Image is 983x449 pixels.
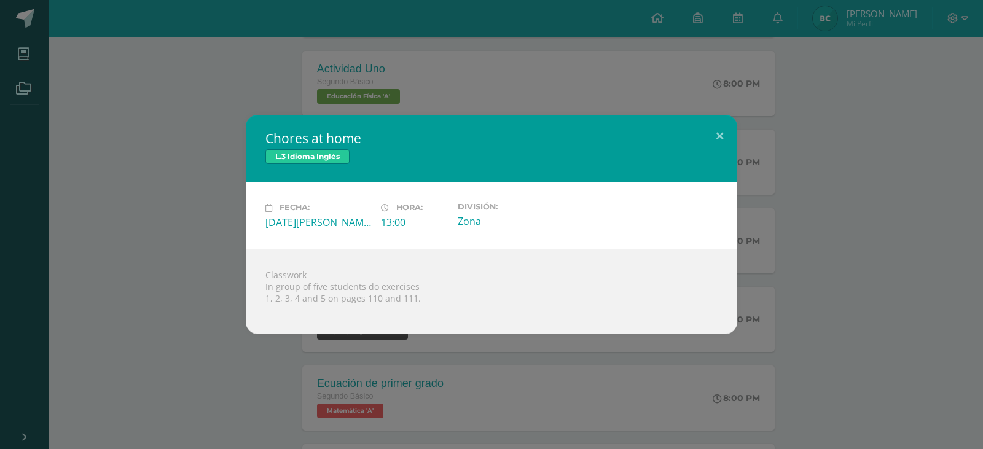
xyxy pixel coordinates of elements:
[265,216,371,229] div: [DATE][PERSON_NAME]
[702,115,737,157] button: Close (Esc)
[265,149,350,164] span: L.3 Idioma Inglés
[458,202,563,211] label: División:
[458,214,563,228] div: Zona
[381,216,448,229] div: 13:00
[280,203,310,213] span: Fecha:
[396,203,423,213] span: Hora:
[246,249,737,334] div: Classwork In group of five students do exercises 1, 2, 3, 4 and 5 on pages 110 and 111.
[265,130,718,147] h2: Chores at home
